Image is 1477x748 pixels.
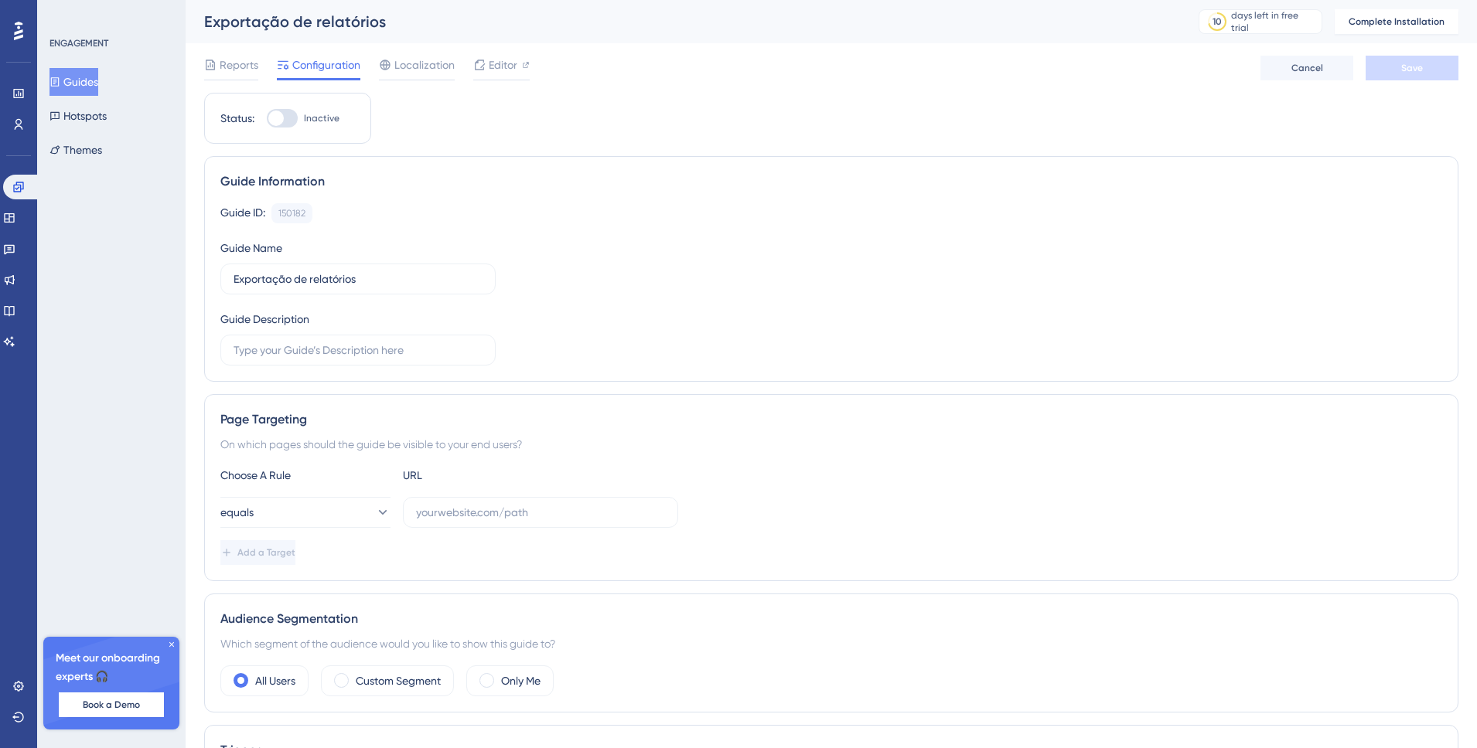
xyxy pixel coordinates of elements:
[1401,62,1423,74] span: Save
[394,56,455,74] span: Localization
[292,56,360,74] span: Configuration
[237,546,295,559] span: Add a Target
[49,37,108,49] div: ENGAGEMENT
[49,136,102,164] button: Themes
[220,497,391,528] button: equals
[220,310,309,328] div: Guide Description
[356,671,441,690] label: Custom Segment
[501,671,541,690] label: Only Me
[220,634,1442,653] div: Which segment of the audience would you like to show this guide to?
[49,68,98,96] button: Guides
[1335,9,1458,34] button: Complete Installation
[234,270,483,287] input: Type your Guide’s Name here
[1349,15,1445,28] span: Complete Installation
[489,56,517,74] span: Editor
[304,112,339,124] span: Inactive
[234,342,483,359] input: Type your Guide’s Description here
[49,102,107,130] button: Hotspots
[220,56,258,74] span: Reports
[1260,56,1353,80] button: Cancel
[59,692,164,717] button: Book a Demo
[403,466,573,484] div: URL
[220,203,265,223] div: Guide ID:
[255,671,295,690] label: All Users
[1231,9,1317,34] div: days left in free trial
[416,504,665,521] input: yourwebsite.com/path
[204,11,1160,32] div: Exportação de relatórios
[220,109,254,127] div: Status:
[220,466,391,484] div: Choose A Rule
[220,503,254,522] span: equals
[220,172,1442,191] div: Guide Information
[220,540,295,565] button: Add a Target
[1291,62,1323,74] span: Cancel
[56,649,167,686] span: Meet our onboarding experts 🎧
[220,435,1442,454] div: On which pages should the guide be visible to your end users?
[1213,15,1222,28] div: 10
[220,610,1442,628] div: Audience Segmentation
[220,239,282,257] div: Guide Name
[1366,56,1458,80] button: Save
[220,410,1442,429] div: Page Targeting
[278,207,305,219] div: 150182
[83,699,140,711] span: Book a Demo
